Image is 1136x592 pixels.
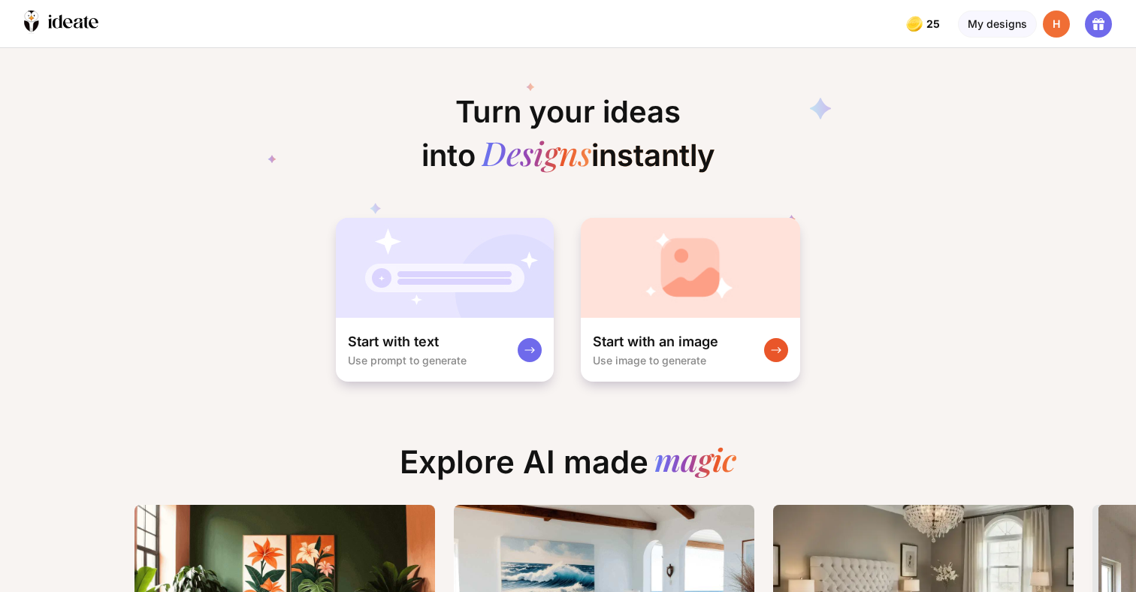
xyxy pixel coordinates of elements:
span: 25 [926,18,943,30]
div: My designs [958,11,1037,38]
div: H [1043,11,1070,38]
div: Use image to generate [593,354,706,367]
div: Start with an image [593,333,718,351]
img: startWithTextCardBg.jpg [336,218,554,318]
div: magic [654,443,736,481]
div: Use prompt to generate [348,354,467,367]
img: startWithImageCardBg.jpg [581,218,800,318]
div: Start with text [348,333,439,351]
div: Explore AI made [388,443,748,493]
